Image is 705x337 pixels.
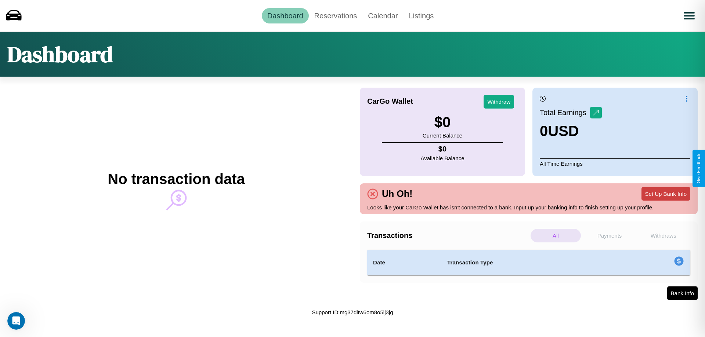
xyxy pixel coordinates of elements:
[403,8,439,23] a: Listings
[641,187,690,201] button: Set Up Bank Info
[423,131,462,140] p: Current Balance
[367,202,690,212] p: Looks like your CarGo Wallet has isn't connected to a bank. Input up your banking info to finish ...
[367,250,690,275] table: simple table
[367,231,529,240] h4: Transactions
[585,229,635,242] p: Payments
[7,312,25,330] iframe: Intercom live chat
[312,307,393,317] p: Support ID: mg37ditw6om8o5lj3jg
[378,188,416,199] h4: Uh Oh!
[423,114,462,131] h3: $ 0
[667,286,698,300] button: Bank Info
[108,171,245,187] h2: No transaction data
[638,229,688,242] p: Withdraws
[540,123,602,139] h3: 0 USD
[367,97,413,106] h4: CarGo Wallet
[540,106,590,119] p: Total Earnings
[447,258,614,267] h4: Transaction Type
[373,258,435,267] h4: Date
[362,8,403,23] a: Calendar
[421,145,464,153] h4: $ 0
[484,95,514,109] button: Withdraw
[421,153,464,163] p: Available Balance
[262,8,309,23] a: Dashboard
[679,6,699,26] button: Open menu
[540,158,690,169] p: All Time Earnings
[531,229,581,242] p: All
[696,154,701,183] div: Give Feedback
[309,8,363,23] a: Reservations
[7,39,113,69] h1: Dashboard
